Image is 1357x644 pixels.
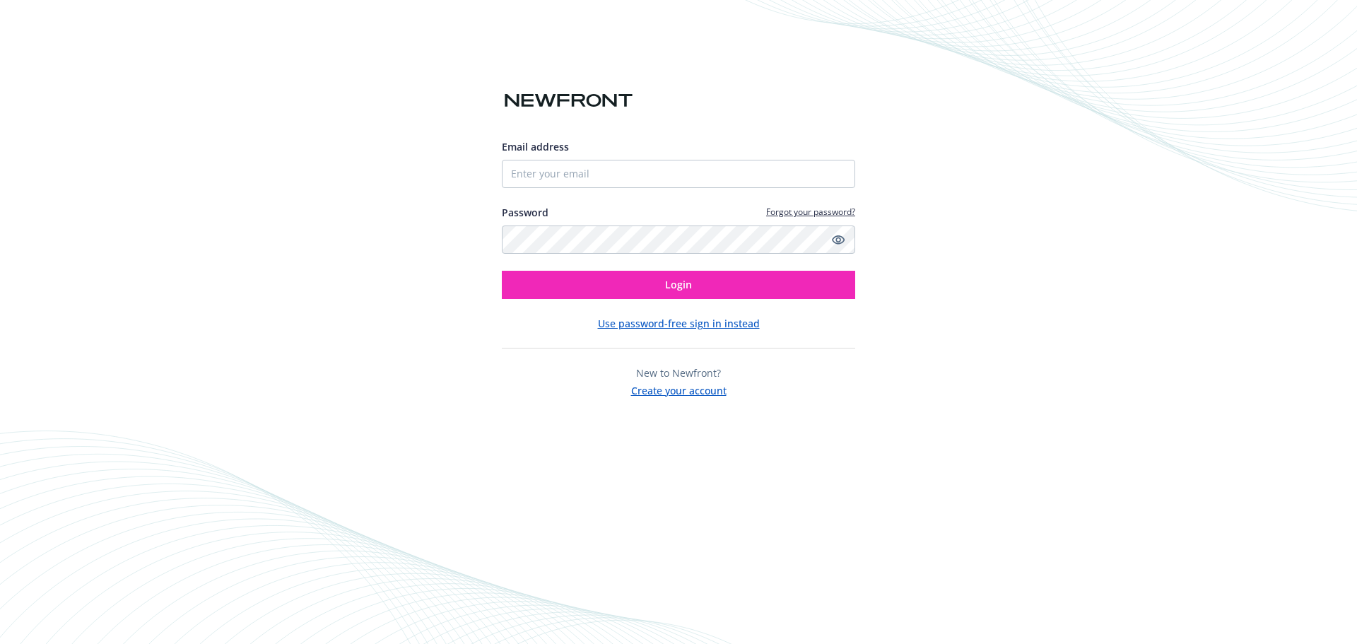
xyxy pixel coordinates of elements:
[830,231,847,248] a: Show password
[502,88,635,113] img: Newfront logo
[598,316,760,331] button: Use password-free sign in instead
[502,140,569,153] span: Email address
[502,205,548,220] label: Password
[502,226,855,254] input: Enter your password
[502,271,855,299] button: Login
[502,160,855,188] input: Enter your email
[665,278,692,291] span: Login
[766,206,855,218] a: Forgot your password?
[631,380,727,398] button: Create your account
[636,366,721,380] span: New to Newfront?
